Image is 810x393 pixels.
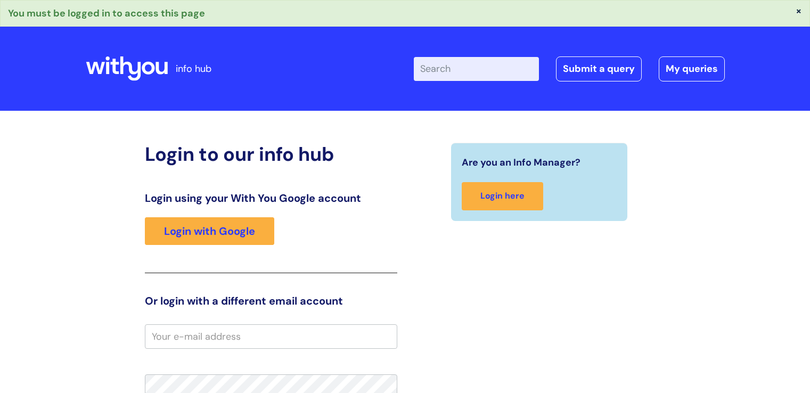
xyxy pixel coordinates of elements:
[796,6,802,15] button: ×
[462,154,580,171] span: Are you an Info Manager?
[556,56,642,81] a: Submit a query
[414,57,539,80] input: Search
[145,217,274,245] a: Login with Google
[462,182,543,210] a: Login here
[145,192,397,204] h3: Login using your With You Google account
[176,60,211,77] p: info hub
[659,56,725,81] a: My queries
[145,294,397,307] h3: Or login with a different email account
[145,324,397,349] input: Your e-mail address
[145,143,397,166] h2: Login to our info hub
